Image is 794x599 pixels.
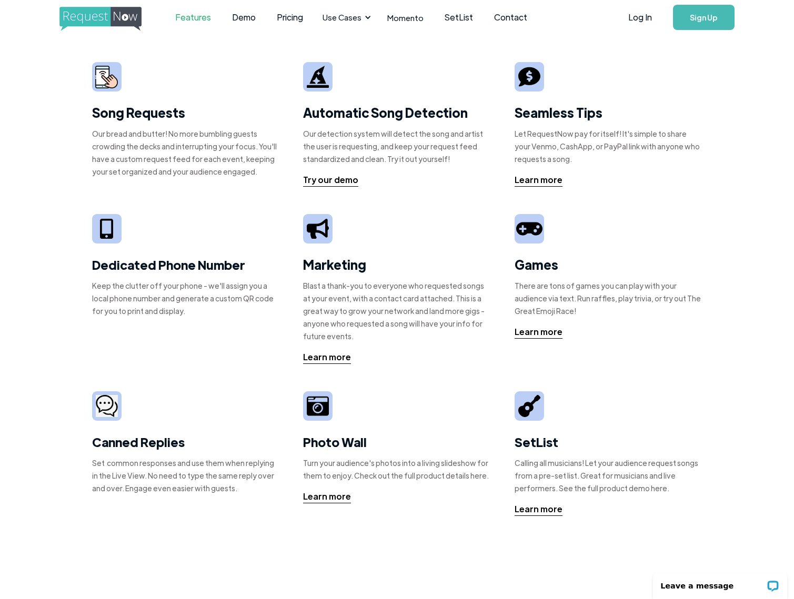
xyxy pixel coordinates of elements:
img: camera icon [96,395,118,418]
div: There are tons of games you can play with your audience via text. Run raffles, play trivia, or tr... [515,279,702,317]
a: Learn more [303,490,351,503]
div: Learn more [515,326,562,338]
div: Use Cases [316,1,374,34]
img: requestnow logo [59,7,161,31]
div: Learn more [515,174,562,186]
div: Try our demo [303,174,358,186]
img: video game [516,218,542,239]
div: Use Cases [323,12,361,23]
a: Learn more [515,174,562,187]
a: Try our demo [303,174,358,187]
a: Pricing [266,1,314,34]
a: SetList [434,1,484,34]
div: Our bread and butter! No more bumbling guests crowding the decks and interrupting your focus. You... [92,127,280,178]
strong: Automatic Song Detection [303,104,468,120]
div: Set common responses and use them when replying in the Live View. No need to type the same reply ... [92,456,280,494]
strong: SetList [515,433,558,450]
iframe: LiveChat chat widget [646,566,794,599]
div: Learn more [303,490,351,503]
a: Momento [377,2,434,33]
div: Our detection system will detect the song and artist the user is requesting, and keep your reques... [303,127,491,165]
img: camera icon [307,395,329,417]
strong: Marketing [303,256,366,272]
strong: Dedicated Phone Number [92,256,245,273]
strong: Song Requests [92,104,185,120]
a: Learn more [303,351,351,364]
img: iphone [100,219,113,239]
img: wizard hat [307,66,329,88]
div: Keep the clutter off your phone - we'll assign you a local phone number and generate a custom QR ... [92,279,280,317]
a: Demo [222,1,266,34]
img: smarphone [95,66,118,88]
img: tip sign [518,66,540,88]
div: Turn your audience's photos into a living slideshow for them to enjoy. Check out the full product... [303,456,491,482]
strong: Games [515,256,558,272]
div: Calling all musicians! Let your audience request songs from a pre-set list. Great for musicians a... [515,456,702,494]
div: Blast a thank-you to everyone who requested songs at your event, with a contact card attached. Th... [303,279,491,342]
a: home [59,7,138,28]
a: Learn more [515,503,562,516]
strong: Photo Wall [303,433,367,450]
img: guitar [518,395,540,417]
strong: Canned Replies [92,433,185,450]
a: Contact [484,1,538,34]
strong: Seamless Tips [515,104,602,120]
a: Sign Up [673,5,735,30]
a: Features [165,1,222,34]
a: Learn more [515,326,562,339]
img: megaphone [307,219,329,238]
div: Let RequestNow pay for itself! It's simple to share your Venmo, CashApp, or PayPal link with anyo... [515,127,702,165]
